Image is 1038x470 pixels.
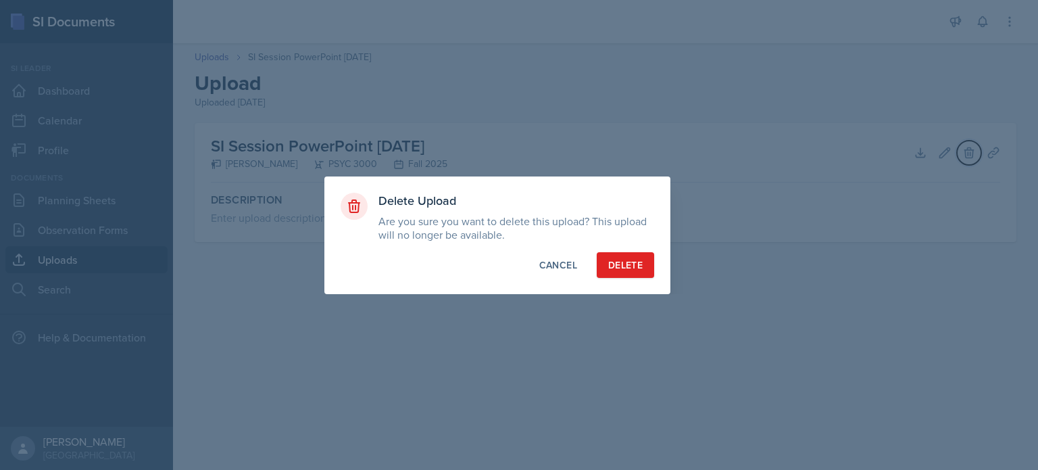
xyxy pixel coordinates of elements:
[597,252,654,278] button: Delete
[378,214,654,241] p: Are you sure you want to delete this upload? This upload will no longer be available.
[528,252,589,278] button: Cancel
[378,193,654,209] h3: Delete Upload
[539,258,577,272] div: Cancel
[608,258,643,272] div: Delete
